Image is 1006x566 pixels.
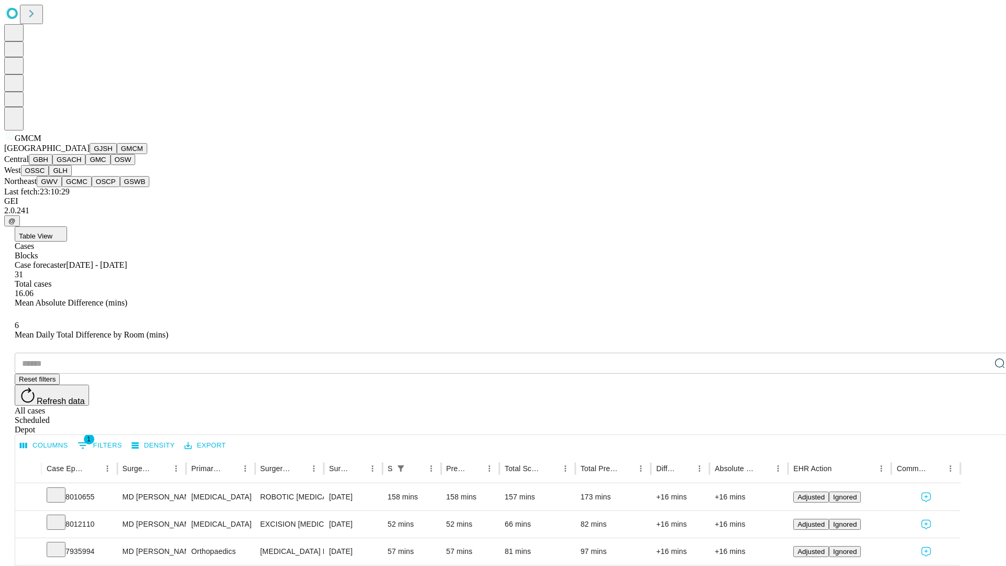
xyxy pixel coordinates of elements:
span: 31 [15,270,23,279]
div: [DATE] [329,484,377,510]
button: Adjusted [793,492,829,503]
button: Sort [833,461,847,476]
div: Comments [896,464,927,473]
span: Ignored [833,548,857,556]
button: Select columns [17,438,71,454]
span: 1 [84,434,94,444]
div: GEI [4,197,1002,206]
span: 16.06 [15,289,34,298]
div: MD [PERSON_NAME] [PERSON_NAME] [123,484,181,510]
button: Sort [677,461,692,476]
button: Ignored [829,492,861,503]
button: @ [4,215,20,226]
button: Sort [543,461,558,476]
button: Menu [943,461,958,476]
div: 8012110 [47,511,112,538]
div: MD [PERSON_NAME] [PERSON_NAME] Md [123,538,181,565]
button: Sort [467,461,482,476]
button: Menu [307,461,321,476]
div: EHR Action [793,464,832,473]
div: Total Scheduled Duration [505,464,542,473]
button: Density [129,438,178,454]
button: Menu [482,461,497,476]
div: 97 mins [581,538,646,565]
button: Menu [424,461,439,476]
button: Sort [223,461,238,476]
button: GCMC [62,176,92,187]
div: Surgery Date [329,464,349,473]
button: Reset filters [15,374,60,385]
div: +16 mins [656,538,704,565]
span: Reset filters [19,375,56,383]
span: @ [8,217,16,225]
button: GSACH [52,154,85,165]
div: Absolute Difference [715,464,755,473]
button: GBH [29,154,52,165]
button: Show filters [393,461,408,476]
button: Export [182,438,228,454]
button: Ignored [829,519,861,530]
div: 52 mins [388,511,436,538]
span: Central [4,155,29,164]
button: Menu [558,461,573,476]
button: Sort [292,461,307,476]
div: +16 mins [715,484,783,510]
div: 82 mins [581,511,646,538]
button: Menu [692,461,707,476]
div: 57 mins [446,538,495,565]
span: Refresh data [37,397,85,406]
div: EXCISION [MEDICAL_DATA] LESION EXCEPT [MEDICAL_DATA] TRUNK ETC 1.1 TO 2.0CM [260,511,319,538]
button: Menu [100,461,115,476]
button: Expand [20,488,36,507]
span: Case forecaster [15,260,66,269]
div: [DATE] [329,538,377,565]
button: GMC [85,154,110,165]
span: Adjusted [797,548,825,556]
button: Adjusted [793,519,829,530]
div: Scheduled In Room Duration [388,464,392,473]
button: OSW [111,154,136,165]
div: Difference [656,464,676,473]
span: [GEOGRAPHIC_DATA] [4,144,90,153]
button: OSCP [92,176,120,187]
button: Sort [85,461,100,476]
button: Sort [619,461,633,476]
div: MD [PERSON_NAME] [PERSON_NAME] [123,511,181,538]
div: 57 mins [388,538,436,565]
div: +16 mins [656,511,704,538]
div: Surgeon Name [123,464,153,473]
div: Predicted In Room Duration [446,464,467,473]
div: 158 mins [388,484,436,510]
button: GLH [49,165,71,176]
div: [DATE] [329,511,377,538]
button: Menu [874,461,889,476]
button: Sort [409,461,424,476]
button: Expand [20,543,36,561]
span: [DATE] - [DATE] [66,260,127,269]
div: +16 mins [656,484,704,510]
button: Table View [15,226,67,242]
button: GJSH [90,143,117,154]
div: 2.0.241 [4,206,1002,215]
div: 81 mins [505,538,570,565]
div: [MEDICAL_DATA] [191,511,249,538]
button: GMCM [117,143,147,154]
button: Sort [351,461,365,476]
button: Menu [771,461,785,476]
button: Ignored [829,546,861,557]
button: Menu [365,461,380,476]
span: West [4,166,21,175]
span: Total cases [15,279,51,288]
button: Refresh data [15,385,89,406]
div: [MEDICAL_DATA] [191,484,249,510]
span: Adjusted [797,520,825,528]
button: Expand [20,516,36,534]
button: Sort [928,461,943,476]
button: Adjusted [793,546,829,557]
button: Sort [154,461,169,476]
button: Menu [169,461,183,476]
div: 1 active filter [393,461,408,476]
span: Northeast [4,177,37,186]
div: 52 mins [446,511,495,538]
button: Show filters [75,437,125,454]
